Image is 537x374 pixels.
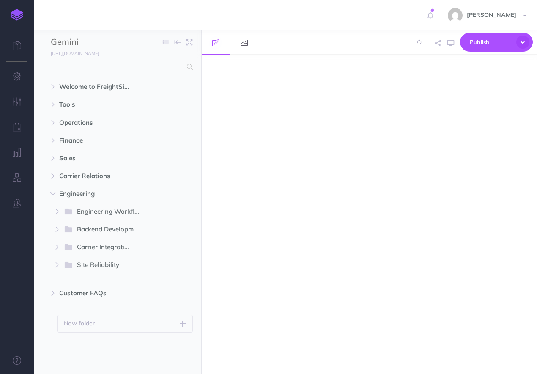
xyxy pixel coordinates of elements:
span: Customer FAQs [59,288,140,298]
img: logo-mark.svg [11,9,23,21]
span: Engineering Workflow [77,206,147,217]
span: Publish [470,36,512,49]
span: Backend Development [77,224,146,235]
small: [URL][DOMAIN_NAME] [51,50,99,56]
span: Carrier Integrations [77,242,138,253]
span: Sales [59,153,140,163]
span: Finance [59,135,140,146]
button: Publish [460,33,533,52]
span: Site Reliability [77,260,138,271]
button: New folder [57,315,193,333]
img: e2c8ac90fceaec83622672e373184af8.jpg [448,8,463,23]
input: Search [51,59,182,74]
span: Welcome to FreightSimple [59,82,140,92]
span: Tools [59,99,140,110]
span: Engineering [59,189,140,199]
p: New folder [64,319,95,328]
span: Carrier Relations [59,171,140,181]
input: Documentation Name [51,36,150,49]
span: Operations [59,118,140,128]
a: [URL][DOMAIN_NAME] [34,49,107,57]
span: [PERSON_NAME] [463,11,521,19]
